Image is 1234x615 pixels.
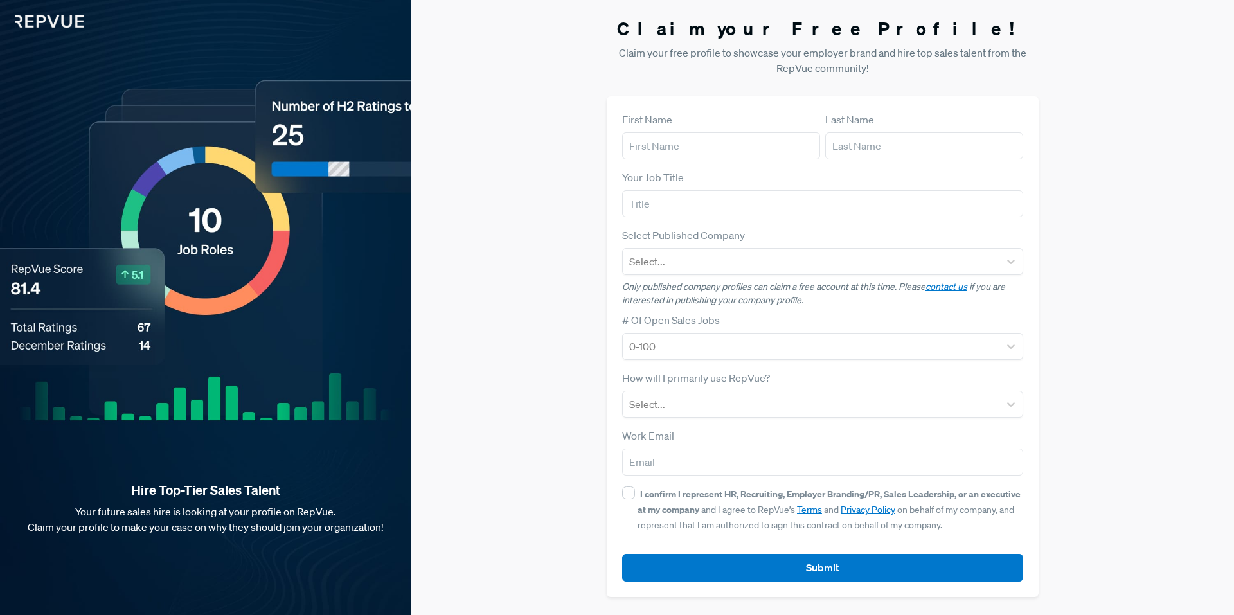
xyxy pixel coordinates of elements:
[622,190,1023,217] input: Title
[638,488,1021,531] span: and I agree to RepVue’s and on behalf of my company, and represent that I am authorized to sign t...
[622,449,1023,476] input: Email
[622,132,820,159] input: First Name
[21,482,391,499] strong: Hire Top-Tier Sales Talent
[622,428,674,443] label: Work Email
[622,112,672,127] label: First Name
[825,132,1023,159] input: Last Name
[925,281,967,292] a: contact us
[622,312,720,328] label: # Of Open Sales Jobs
[622,280,1023,307] p: Only published company profiles can claim a free account at this time. Please if you are interest...
[797,504,822,515] a: Terms
[622,370,770,386] label: How will I primarily use RepVue?
[607,45,1039,76] p: Claim your free profile to showcase your employer brand and hire top sales talent from the RepVue...
[622,227,745,243] label: Select Published Company
[607,18,1039,40] h3: Claim your Free Profile!
[841,504,895,515] a: Privacy Policy
[622,170,684,185] label: Your Job Title
[825,112,874,127] label: Last Name
[21,504,391,535] p: Your future sales hire is looking at your profile on RepVue. Claim your profile to make your case...
[622,554,1023,582] button: Submit
[638,488,1021,515] strong: I confirm I represent HR, Recruiting, Employer Branding/PR, Sales Leadership, or an executive at ...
